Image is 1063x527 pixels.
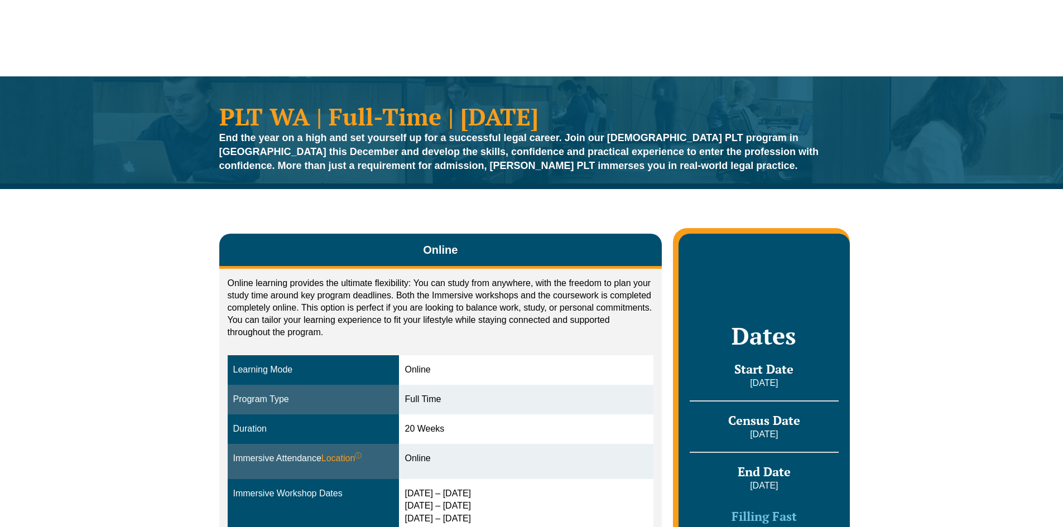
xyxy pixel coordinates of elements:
p: [DATE] [690,377,838,389]
div: Immersive Workshop Dates [233,487,394,500]
p: [DATE] [690,480,838,492]
h1: PLT WA | Full-Time | [DATE] [219,104,844,128]
strong: End the year on a high and set yourself up for a successful legal career. Join our [DEMOGRAPHIC_D... [219,132,819,171]
div: Online [405,452,648,465]
p: [DATE] [690,428,838,441]
div: Online [405,364,648,376]
div: Program Type [233,393,394,406]
div: Duration [233,423,394,436]
span: Filling Fast [732,508,797,524]
span: Start Date [734,361,793,377]
h2: Dates [690,322,838,350]
span: Online [423,242,458,258]
div: Learning Mode [233,364,394,376]
div: [DATE] – [DATE] [DATE] – [DATE] [DATE] – [DATE] [405,487,648,526]
div: Immersive Attendance [233,452,394,465]
p: Online learning provides the ultimate flexibility: You can study from anywhere, with the freedom ... [228,277,654,339]
sup: ⓘ [355,452,362,460]
div: 20 Weeks [405,423,648,436]
div: Full Time [405,393,648,406]
span: End Date [738,463,791,480]
span: Census Date [728,412,800,428]
span: Location [321,452,362,465]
